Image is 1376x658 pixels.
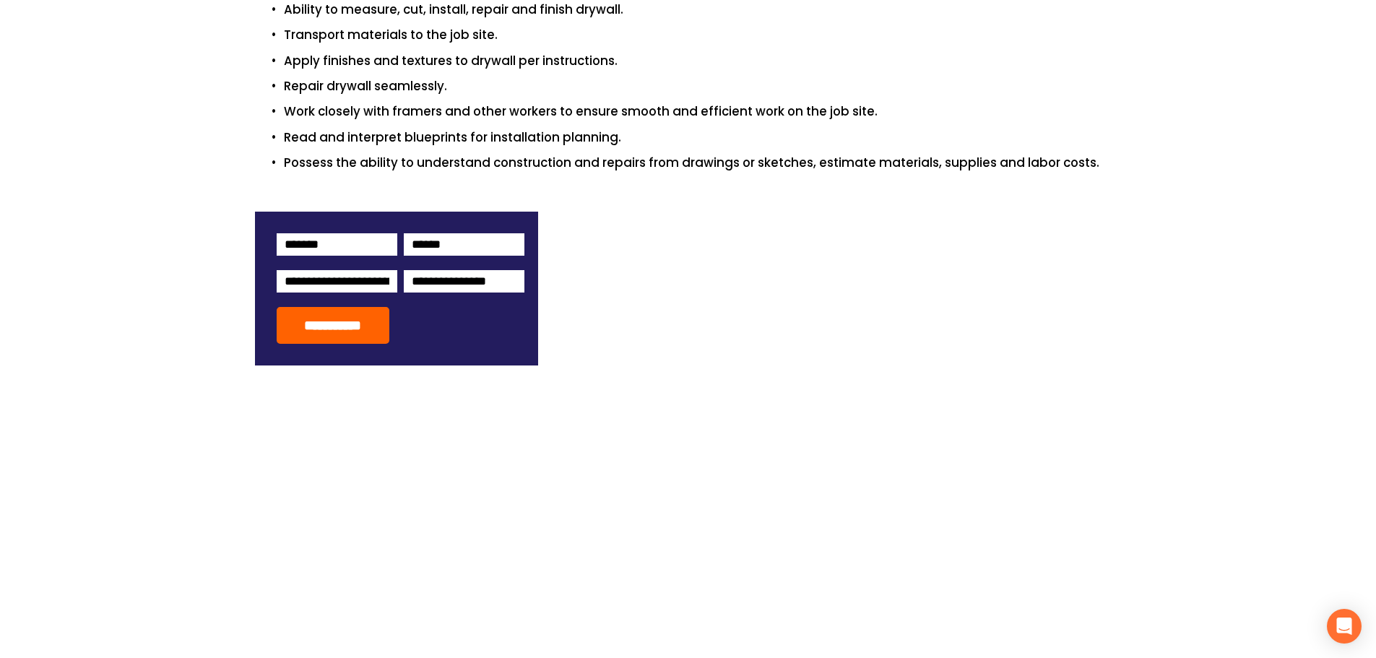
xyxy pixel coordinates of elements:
[284,25,1122,45] p: Transport materials to the job site.
[284,51,1122,71] p: Apply finishes and textures to drywall per instructions.
[284,102,1122,121] p: Work closely with framers and other workers to ensure smooth and efficient work on the job site.
[284,128,1122,147] p: Read and interpret blueprints for installation planning.
[1327,609,1362,644] div: Open Intercom Messenger
[284,153,1122,173] p: Possess the ability to understand construction and repairs from drawings or sketches, estimate ma...
[284,77,1122,96] p: Repair drywall seamlessly.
